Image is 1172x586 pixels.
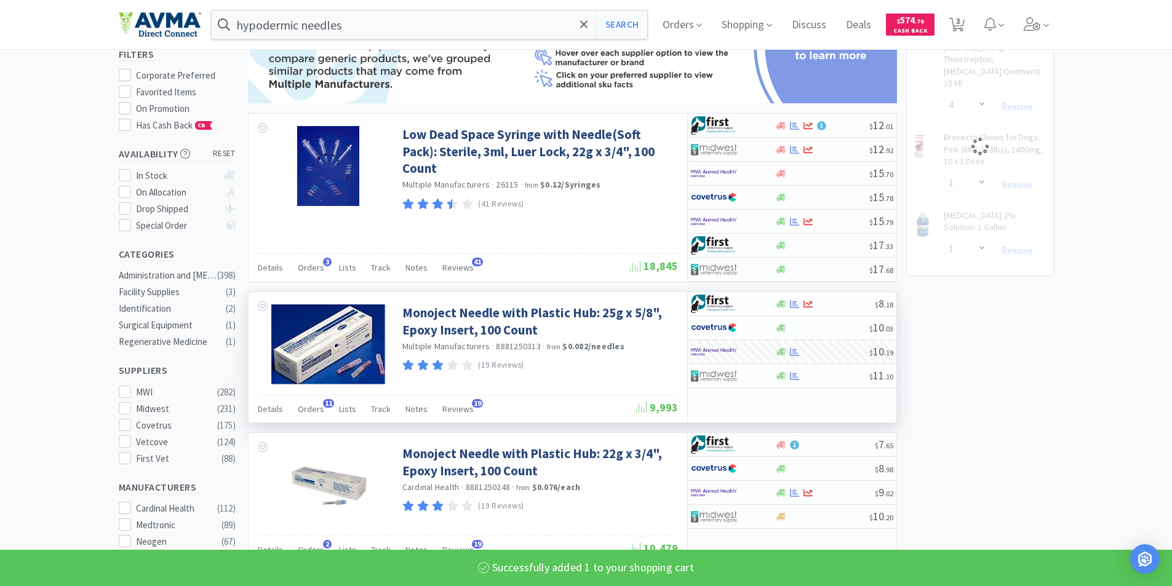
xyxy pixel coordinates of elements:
[221,518,236,533] div: ( 89 )
[869,368,893,382] span: 11
[217,501,236,516] div: ( 112 )
[323,399,334,408] span: 11
[869,194,873,203] span: $
[297,126,359,206] img: 1866dd4ae7eb45ed8d8be39bbc4e699d_46219.jpeg
[516,483,530,492] span: from
[136,418,212,433] div: Covetrus
[893,28,927,36] span: Cash Back
[496,341,541,352] span: 8881250313
[221,534,236,549] div: ( 67 )
[271,304,386,384] img: 3cf4e794e4e24083b7043a39a27c2020_1451.png
[442,544,474,555] span: Reviews
[884,194,893,203] span: . 78
[371,544,391,555] span: Track
[323,540,332,548] span: 2
[212,10,648,39] input: Search by item, sku, manufacturer, ingredient, size...
[213,148,236,160] span: reset
[402,126,675,176] a: Low Dead Space Syringe with Needle(Soft Pack): Sterile, 3ml, Luer Lock, 22g x 3/4", 100 Count
[691,295,737,313] img: 67d67680309e4a0bb49a5ff0391dcc42_6.png
[402,179,490,190] a: Multiple Manufacturers
[136,501,212,516] div: Cardinal Health
[339,403,356,414] span: Lists
[875,300,879,309] span: $
[402,445,675,479] a: Monoject Needle with Plastic Hub: 22g x 3/4", Epoxy Insert, 100 Count
[691,212,737,231] img: f6b2451649754179b5b4e0c70c3f7cb0_2.png
[869,122,873,131] span: $
[136,119,213,131] span: Has Cash Back
[136,218,218,233] div: Special Order
[221,451,236,466] div: ( 88 )
[1130,544,1160,574] div: Open Intercom Messenger
[869,170,873,179] span: $
[258,262,283,273] span: Details
[691,342,737,361] img: f6b2451649754179b5b4e0c70c3f7cb0_2.png
[298,262,324,273] span: Orders
[492,341,494,352] span: ·
[442,262,474,273] span: Reviews
[630,259,678,273] span: 18,845
[596,10,647,39] button: Search
[119,318,218,333] div: Surgical Equipment
[884,348,893,357] span: . 19
[884,372,893,381] span: . 10
[897,17,900,25] span: $
[869,214,893,228] span: 15
[869,146,873,155] span: $
[119,335,218,349] div: Regenerative Medicine
[136,518,212,533] div: Medtronic
[226,318,236,333] div: ( 1 )
[339,544,356,555] span: Lists
[869,509,893,523] span: 10
[442,403,474,414] span: Reviews
[119,247,236,261] h5: Categories
[119,363,236,378] h5: Suppliers
[691,188,737,207] img: 77fca1acd8b6420a9015268ca798ef17_1.png
[461,481,463,493] span: ·
[691,483,737,502] img: f6b2451649754179b5b4e0c70c3f7cb0_2.png
[562,341,624,352] strong: $0.082 / needles
[119,285,218,299] div: Facility Supplies
[478,500,524,513] p: (19 Reviews)
[371,262,391,273] span: Track
[875,296,893,311] span: 8
[217,418,236,433] div: ( 175 )
[869,118,893,132] span: 12
[869,372,873,381] span: $
[136,185,218,200] div: On Allocation
[869,348,873,357] span: $
[405,262,428,273] span: Notes
[217,402,236,416] div: ( 231 )
[691,459,737,478] img: 77fca1acd8b6420a9015268ca798ef17_1.png
[258,403,283,414] span: Details
[492,179,494,190] span: ·
[119,268,218,283] div: Administration and [MEDICAL_DATA]
[478,198,524,211] p: (41 Reviews)
[371,403,391,414] span: Track
[226,301,236,316] div: ( 2 )
[886,8,935,41] a: $574.76Cash Back
[875,485,893,499] span: 9
[339,262,356,273] span: Lists
[136,534,212,549] div: Neogen
[119,12,201,38] img: e4e33dab9f054f5782a47901c742baa9_102.png
[869,344,893,358] span: 10
[217,385,236,400] div: ( 282 )
[691,116,737,135] img: 67d67680309e4a0bb49a5ff0391dcc42_6.png
[402,304,675,338] a: Monoject Needle with Plastic Hub: 25g x 5/8", Epoxy Insert, 100 Count
[136,435,212,449] div: Vetcove
[691,260,737,279] img: 4dd14cff54a648ac9e977f0c5da9bc2e_5.png
[119,301,218,316] div: Identification
[496,179,518,190] span: 26115
[884,146,893,155] span: . 92
[405,544,428,555] span: Notes
[897,14,924,26] span: 574
[869,142,893,156] span: 12
[884,324,893,333] span: . 03
[884,266,893,275] span: . 68
[136,402,212,416] div: Midwest
[869,238,893,252] span: 17
[119,147,236,161] h5: Availability
[691,164,737,183] img: f6b2451649754179b5b4e0c70c3f7cb0_2.png
[298,403,324,414] span: Orders
[630,541,678,555] span: 10,479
